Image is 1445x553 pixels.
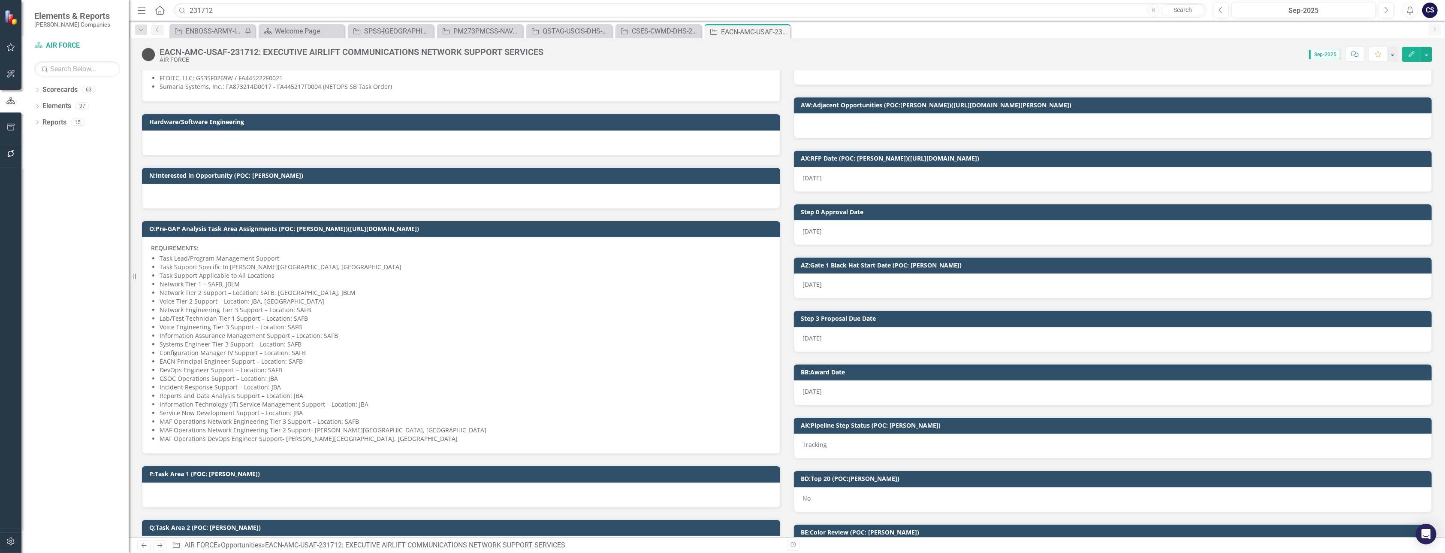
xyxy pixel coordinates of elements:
[1231,3,1376,18] button: Sep-2025
[528,26,610,36] a: QSTAG-USCIS-DHS-243518: QUALITY SECURITY TESTING AUTOMATION AND GOVERNANCE (QSTAG)
[160,74,771,82] p: FEDITC, LLC; GS35F0269W / FA445222F0021
[801,155,1428,161] h3: AX:RFP Date (POC: [PERSON_NAME])([URL][DOMAIN_NAME])
[265,541,565,549] div: EACN-AMC-USAF-231712: EXECUTIVE AIRLIFT COMMUNICATIONS NETWORK SUPPORT SERVICES
[160,323,771,331] li: Voice Engineering Tier 3 Support – Location: SAFB
[172,26,242,36] a: ENBOSS-ARMY-ITES3 SB-221122 (Army National Guard ENBOSS Support Service Sustainment, Enhancement,...
[618,26,699,36] a: CSES-CWMD-DHS-240003: CLOUD SOFTWARE ENGINEERING SERVICES FOR CWMD MISSION SUPPORT IT ENVIRONMENT...
[172,541,780,550] div: » »
[160,263,771,271] li: Task Support Specific to [PERSON_NAME][GEOGRAPHIC_DATA], [GEOGRAPHIC_DATA]
[149,524,776,531] h3: Q:Task Area 2 (POC: [PERSON_NAME])
[160,297,771,306] li: Voice Tier 2 Support – Location: JBA, [GEOGRAPHIC_DATA]
[75,103,89,110] div: 37
[160,340,771,349] li: Systems Engineer Tier 3 Support – Location: SAFB
[184,541,217,549] a: AIR FORCE
[160,306,771,314] li: Network Engineering Tier 3 Support – Location: SAFB
[160,349,771,357] li: Configuration Manager IV Support – Location: SAFB
[34,11,110,21] span: Elements & Reports
[174,3,1207,18] input: Search ClearPoint...
[632,26,699,36] div: CSES-CWMD-DHS-240003: CLOUD SOFTWARE ENGINEERING SERVICES FOR CWMD MISSION SUPPORT IT ENVIRONMENT...
[34,61,120,76] input: Search Below...
[34,21,110,28] small: [PERSON_NAME] Companies
[160,331,771,340] li: Information Assurance Management Support – Location: SAFB
[543,26,610,36] div: QSTAG-USCIS-DHS-243518: QUALITY SECURITY TESTING AUTOMATION AND GOVERNANCE (QSTAG)
[160,314,771,323] li: Lab/Test Technician Tier 1 Support – Location: SAFB
[350,26,431,36] a: SPSS-[GEOGRAPHIC_DATA]-NAVSEA-246071: SECURITY PROGRAM SUPPORT SERVICES FOR THE NAVAL SURFACE WAR...
[160,280,771,289] li: Network Tier 1 – SAFB, JBLM
[803,174,822,182] span: [DATE]
[42,101,71,111] a: Elements
[82,86,96,94] div: 63
[160,426,771,434] li: MAF Operations Network Engineering Tier 2 Support- [PERSON_NAME][GEOGRAPHIC_DATA], [GEOGRAPHIC_DATA]
[149,172,776,179] h3: N:Interested in Opportunity (POC: [PERSON_NAME])
[1161,4,1204,16] a: Search
[160,47,543,57] div: EACN-AMC-USAF-231712: EXECUTIVE AIRLIFT COMMUNICATIONS NETWORK SUPPORT SERVICES
[803,227,822,235] span: [DATE]
[142,48,155,61] img: Tracked
[801,102,1428,108] h3: AW:Adjacent Opportunities (POC:[PERSON_NAME])([URL][DOMAIN_NAME][PERSON_NAME])
[149,118,776,125] h3: Hardware/Software Engineering
[275,26,342,36] div: Welcome Page
[42,85,78,95] a: Scorecards
[1309,50,1340,59] span: Sep-2025
[42,118,66,128] a: Reports
[803,334,822,342] span: [DATE]
[160,434,771,443] li: MAF Operations DevOps Engineer Support- [PERSON_NAME][GEOGRAPHIC_DATA], [GEOGRAPHIC_DATA]
[221,541,262,549] a: Opportunities
[721,27,788,37] div: EACN-AMC-USAF-231712: EXECUTIVE AIRLIFT COMMUNICATIONS NETWORK SUPPORT SERVICES
[160,374,771,383] li: GSOC Operations Support – Location: JBA
[4,10,19,25] img: ClearPoint Strategy
[803,494,811,502] span: No
[149,225,776,232] h3: O:Pre-GAP Analysis Task Area Assignments (POC: [PERSON_NAME])([URL][DOMAIN_NAME])
[160,383,771,392] li: Incident Response Support – Location: JBA
[261,26,342,36] a: Welcome Page
[34,41,120,51] a: AIR FORCE
[151,244,199,252] strong: REQUIREMENTS:
[71,118,84,126] div: 15
[160,417,771,426] li: MAF Operations Network Engineering Tier 3 Support – Location: SAFB
[160,271,771,280] li: Task Support Applicable to All Locations
[801,475,1428,482] h3: BD:Top 20 (POC:[PERSON_NAME])
[801,315,1428,322] h3: Step 3 Proposal Due Date
[801,262,1428,268] h3: AZ:Gate 1 Black Hat Start Date (POC: [PERSON_NAME])
[160,289,771,297] li: Network Tier 2 Support – Location: SAFB, [GEOGRAPHIC_DATA], JBLM
[801,422,1428,428] h3: AK:Pipeline Step Status (POC: [PERSON_NAME])
[803,280,822,289] span: [DATE]
[801,529,1428,535] h3: BE:Color Review (POC: [PERSON_NAME])
[160,57,543,63] div: AIR FORCE
[1234,6,1373,16] div: Sep-2025
[160,366,771,374] li: DevOps Engineer Support – Location: SAFB
[364,26,431,36] div: SPSS-[GEOGRAPHIC_DATA]-NAVSEA-246071: SECURITY PROGRAM SUPPORT SERVICES FOR THE NAVAL SURFACE WAR...
[803,441,827,449] span: Tracking
[186,26,242,36] div: ENBOSS-ARMY-ITES3 SB-221122 (Army National Guard ENBOSS Support Service Sustainment, Enhancement,...
[801,209,1428,215] h3: Step 0 Approval Date
[439,26,521,36] a: PM273PMCSS-NAVAIR-SEAPORT-254135: PMA 273 PROGRAM MANAGEMENT CONTRACTOR SUPPORT SERVICES (SEAPORT...
[160,392,771,400] li: Reports and Data Analysis Support – Location: JBA
[803,387,822,395] span: [DATE]
[160,254,771,263] li: Task Lead/Program Management Support
[160,409,771,417] li: Service Now Development Support – Location: JBA
[801,369,1428,375] h3: BB:Award Date
[1416,524,1436,544] div: Open Intercom Messenger
[160,400,771,409] li: Information Technology (IT) Service Management Support – Location: JBA
[1422,3,1438,18] button: CS
[160,357,771,366] li: EACN Principal Engineer Support – Location: SAFB
[149,471,776,477] h3: P:Task Area 1 (POC: [PERSON_NAME])
[160,82,771,91] p: Sumaria Systems, Inc.; FA873214D0017 - FA445217F0004 (NETOPS SB Task Order)
[453,26,521,36] div: PM273PMCSS-NAVAIR-SEAPORT-254135: PMA 273 PROGRAM MANAGEMENT CONTRACTOR SUPPORT SERVICES (SEAPORT...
